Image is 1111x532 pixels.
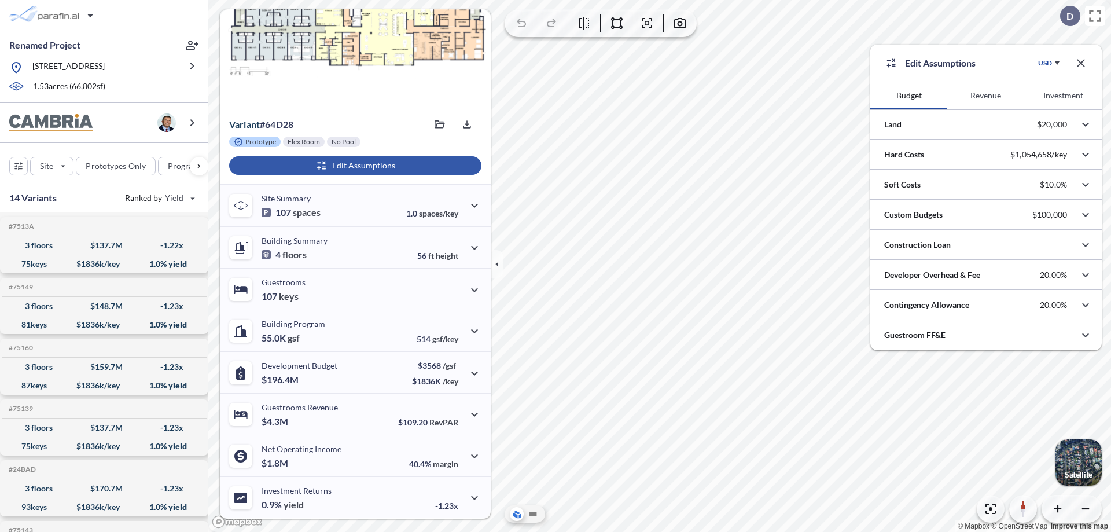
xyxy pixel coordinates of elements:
[262,361,337,370] p: Development Budget
[76,157,156,175] button: Prototypes Only
[947,82,1024,109] button: Revenue
[991,522,1047,530] a: OpenStreetMap
[332,137,356,146] p: No Pool
[262,193,311,203] p: Site Summary
[510,507,524,521] button: Aerial View
[1051,522,1108,530] a: Improve this map
[436,251,458,261] span: height
[284,499,304,511] span: yield
[293,207,321,218] span: spaces
[9,39,80,52] p: Renamed Project
[288,137,320,146] p: Flex Room
[1040,270,1067,280] p: 20.00%
[279,291,299,302] span: keys
[398,417,458,427] p: $109.20
[262,249,307,261] p: 4
[429,417,458,427] span: RevPAR
[262,457,290,469] p: $1.8M
[409,459,458,469] p: 40.4%
[884,239,951,251] p: Construction Loan
[884,119,902,130] p: Land
[443,376,458,386] span: /key
[1040,300,1067,310] p: 20.00%
[32,60,105,75] p: [STREET_ADDRESS]
[262,486,332,496] p: Investment Returns
[9,191,57,205] p: 14 Variants
[30,157,73,175] button: Site
[229,119,293,130] p: # 64d28
[432,334,458,344] span: gsf/key
[157,113,176,132] img: user logo
[262,207,321,218] p: 107
[419,208,458,218] span: spaces/key
[433,459,458,469] span: margin
[412,361,458,370] p: $3568
[1055,439,1102,486] img: Switcher Image
[1010,149,1067,160] p: $1,054,658/key
[33,80,105,93] p: 1.53 acres ( 66,802 sf)
[262,291,299,302] p: 107
[9,114,93,132] img: BrandImage
[6,465,36,474] h5: Click to copy the code
[428,251,434,261] span: ft
[443,361,456,370] span: /gsf
[1040,179,1067,190] p: $10.0%
[884,149,924,160] p: Hard Costs
[229,119,260,130] span: Variant
[262,499,304,511] p: 0.9%
[417,251,458,261] p: 56
[6,283,33,291] h5: Click to copy the code
[158,157,220,175] button: Program
[406,208,458,218] p: 1.0
[1037,119,1067,130] p: $20,000
[1038,58,1052,68] div: USD
[282,249,307,261] span: floors
[1025,82,1102,109] button: Investment
[212,515,263,529] a: Mapbox homepage
[86,160,146,172] p: Prototypes Only
[262,236,328,245] p: Building Summary
[262,444,341,454] p: Net Operating Income
[6,222,34,230] h5: Click to copy the code
[245,137,276,146] p: Prototype
[870,82,947,109] button: Budget
[262,416,290,427] p: $4.3M
[168,160,200,172] p: Program
[40,160,53,172] p: Site
[884,299,969,311] p: Contingency Allowance
[1065,470,1092,479] p: Satellite
[262,402,338,412] p: Guestrooms Revenue
[262,319,325,329] p: Building Program
[905,56,976,70] p: Edit Assumptions
[6,344,33,352] h5: Click to copy the code
[229,156,481,175] button: Edit Assumptions
[1066,11,1073,21] p: D
[116,189,203,207] button: Ranked by Yield
[417,334,458,344] p: 514
[884,179,921,190] p: Soft Costs
[6,405,33,413] h5: Click to copy the code
[435,501,458,511] p: -1.23x
[1055,439,1102,486] button: Switcher ImageSatellite
[412,376,458,386] p: $1836K
[884,329,946,341] p: Guestroom FF&E
[526,507,540,521] button: Site Plan
[884,269,980,281] p: Developer Overhead & Fee
[262,277,306,287] p: Guestrooms
[958,522,989,530] a: Mapbox
[884,209,943,221] p: Custom Budgets
[288,332,300,344] span: gsf
[1032,210,1067,220] p: $100,000
[165,192,184,204] span: Yield
[262,332,300,344] p: 55.0K
[262,374,300,386] p: $196.4M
